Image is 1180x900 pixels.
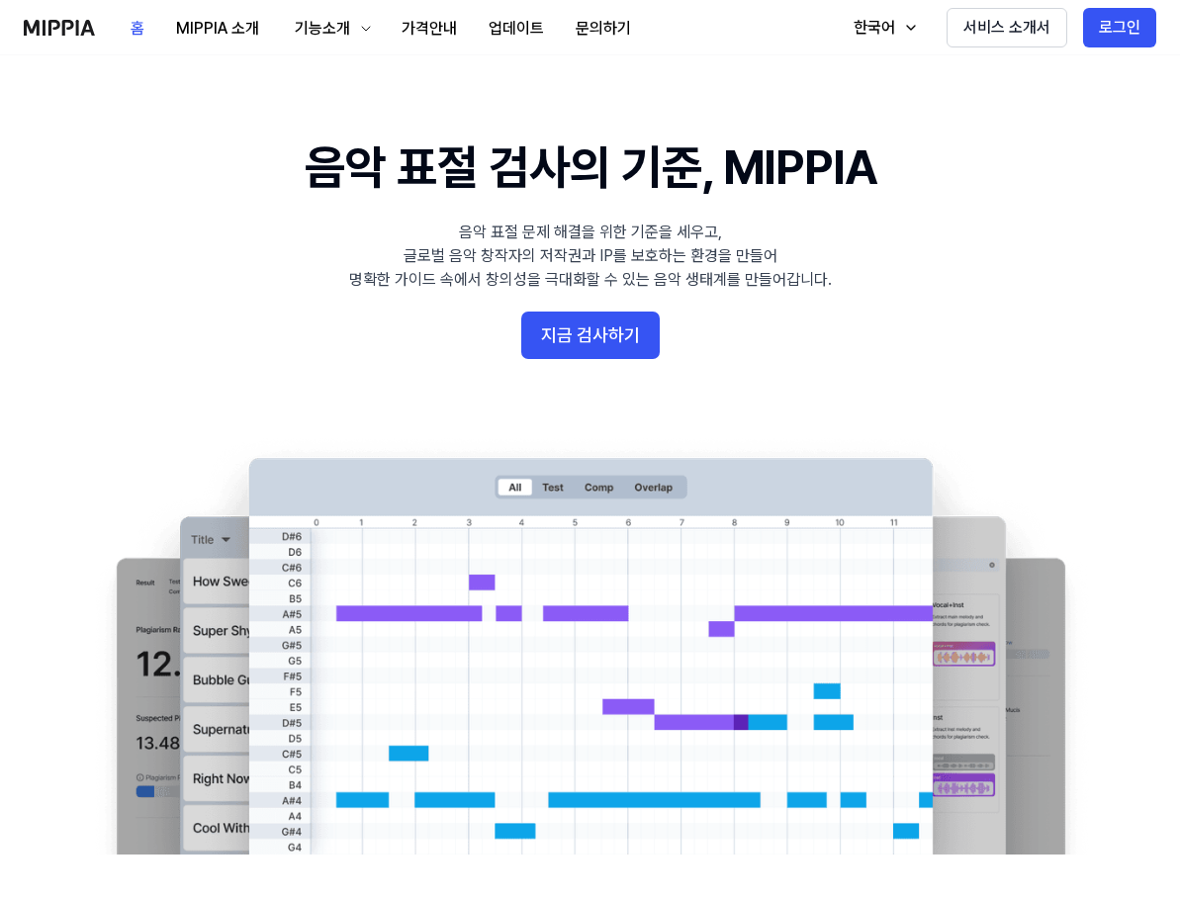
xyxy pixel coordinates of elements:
[349,221,832,292] div: 음악 표절 문제 해결을 위한 기준을 세우고, 글로벌 음악 창작자의 저작권과 IP를 보호하는 환경을 만들어 명확한 가이드 속에서 창의성을 극대화할 수 있는 음악 생태계를 만들어...
[76,438,1105,854] img: main Image
[115,9,160,48] button: 홈
[24,20,95,36] img: logo
[291,17,354,41] div: 기능소개
[160,9,275,48] button: MIPPIA 소개
[560,9,647,48] button: 문의하기
[473,1,560,55] a: 업데이트
[834,8,931,47] button: 한국어
[386,9,473,48] button: 가격안내
[473,9,560,48] button: 업데이트
[305,135,875,201] h1: 음악 표절 검사의 기준, MIPPIA
[275,9,386,48] button: 기능소개
[521,312,660,359] button: 지금 검사하기
[850,16,899,40] div: 한국어
[115,1,160,55] a: 홈
[947,8,1067,47] button: 서비스 소개서
[1083,8,1156,47] button: 로그인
